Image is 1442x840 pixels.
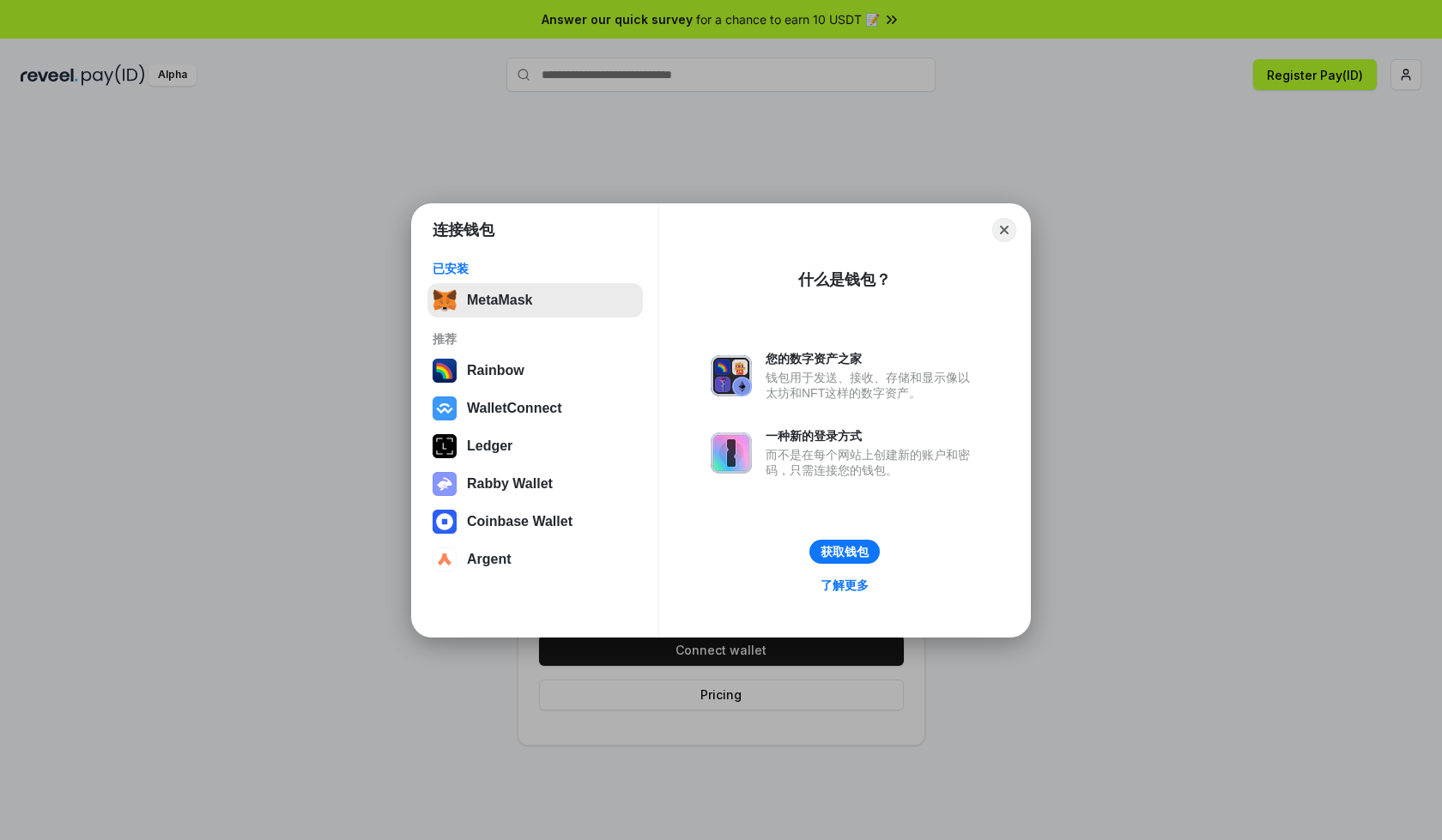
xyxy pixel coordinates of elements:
[433,510,457,534] img: svg+xml,%3Csvg%20width%3D%2228%22%20height%3D%2228%22%20viewBox%3D%220%200%2028%2028%22%20fill%3D...
[711,432,752,474] img: svg+xml,%3Csvg%20xmlns%3D%22http%3A%2F%2Fwww.w3.org%2F2000%2Fsvg%22%20fill%3D%22none%22%20viewBox...
[809,540,880,564] button: 获取钱包
[992,218,1016,242] button: Close
[766,447,978,478] div: 而不是在每个网站上创建新的账户和密码，只需连接您的钱包。
[766,351,978,366] div: 您的数字资产之家
[433,547,457,571] img: svg+xml,%3Csvg%20width%3D%2228%22%20height%3D%2228%22%20viewBox%3D%220%200%2028%2028%22%20fill%3D...
[427,467,643,501] button: Rabby Wallet
[467,363,524,378] div: Rainbow
[433,261,638,276] div: 已安装
[467,514,573,529] div: Coinbase Wallet
[427,542,643,577] button: Argent
[766,428,978,444] div: 一种新的登录方式
[467,476,553,492] div: Rabby Wallet
[467,293,532,308] div: MetaMask
[433,288,457,312] img: svg+xml,%3Csvg%20fill%3D%22none%22%20height%3D%2233%22%20viewBox%3D%220%200%2035%2033%22%20width%...
[766,370,978,401] div: 钱包用于发送、接收、存储和显示像以太坊和NFT这样的数字资产。
[427,391,643,426] button: WalletConnect
[467,401,562,416] div: WalletConnect
[433,331,638,347] div: 推荐
[798,269,891,290] div: 什么是钱包？
[467,552,512,567] div: Argent
[821,577,869,593] div: 了解更多
[467,438,512,454] div: Ledger
[427,283,643,317] button: MetaMask
[427,354,643,388] button: Rainbow
[433,220,494,240] h1: 连接钱包
[433,472,457,496] img: svg+xml,%3Csvg%20xmlns%3D%22http%3A%2F%2Fwww.w3.org%2F2000%2Fsvg%22%20fill%3D%22none%22%20viewBox...
[810,574,879,596] a: 了解更多
[711,355,752,396] img: svg+xml,%3Csvg%20xmlns%3D%22http%3A%2F%2Fwww.w3.org%2F2000%2Fsvg%22%20fill%3D%22none%22%20viewBox...
[433,359,457,383] img: svg+xml,%3Csvg%20width%3D%22120%22%20height%3D%22120%22%20viewBox%3D%220%200%20120%20120%22%20fil...
[427,505,643,539] button: Coinbase Wallet
[427,429,643,463] button: Ledger
[821,544,869,559] div: 获取钱包
[433,434,457,458] img: svg+xml,%3Csvg%20xmlns%3D%22http%3A%2F%2Fwww.w3.org%2F2000%2Fsvg%22%20width%3D%2228%22%20height%3...
[433,396,457,420] img: svg+xml,%3Csvg%20width%3D%2228%22%20height%3D%2228%22%20viewBox%3D%220%200%2028%2028%22%20fill%3D...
